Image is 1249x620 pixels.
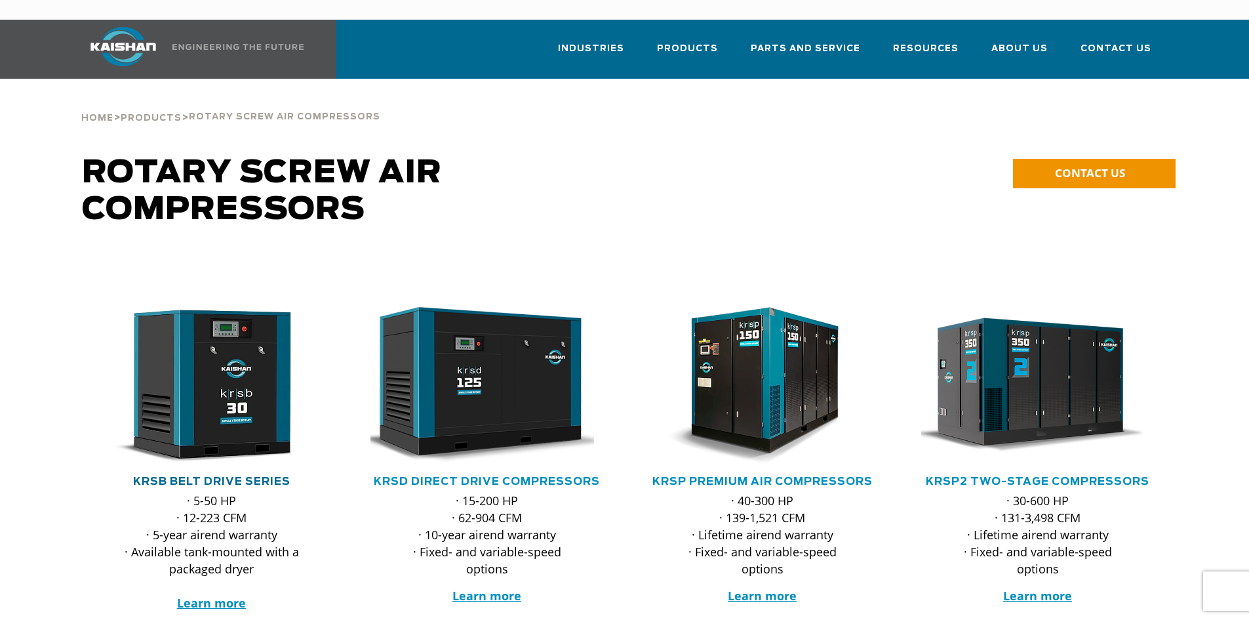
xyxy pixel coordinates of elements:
img: Rotary Screw Air Compressors [636,307,869,465]
div: Rotary Screw Air Compressors [95,307,328,465]
a: Resources [893,31,959,76]
img: Rotary Screw Air Compressors [911,307,1145,465]
p: · 15-200 HP · 62-904 CFM · 10-year airend warranty · Fixed- and variable-speed options [397,492,578,577]
a: Parts and Service [751,31,860,76]
p: · 40-300 HP · 139-1,521 CFM · Lifetime airend warranty · Fixed- and variable-speed options [672,492,853,577]
a: KRSD Direct Drive Compressors [374,476,600,487]
span: Products [121,114,182,123]
a: Products [121,112,182,123]
span: Industries [558,41,624,56]
span: Products [657,41,718,56]
a: Industries [558,31,624,76]
img: kaishan logo [74,27,172,66]
a: Contact Us [1080,31,1151,76]
span: Rotary Screw Air Compressors [82,157,442,226]
img: Rotary Screw Air Compressors [361,307,594,465]
div: Rotary Screw Air Compressors [646,307,879,465]
a: About Us [991,31,1048,76]
a: Learn more [728,588,797,604]
a: Home [81,112,113,123]
a: Learn more [452,588,521,604]
span: Contact Us [1080,41,1151,56]
p: · 30-600 HP · 131-3,498 CFM · Lifetime airend warranty · Fixed- and variable-speed options [947,492,1128,577]
img: Rotary Screw Air Compressors [85,307,319,465]
span: Parts and Service [751,41,860,56]
a: KRSP2 Two-Stage Compressors [926,476,1149,487]
img: Engineering the future [172,44,304,50]
span: Home [81,114,113,123]
a: CONTACT US [1013,159,1176,188]
a: Learn more [177,595,246,611]
div: Rotary Screw Air Compressors [921,307,1155,465]
div: > > [81,79,380,129]
span: CONTACT US [1055,165,1125,180]
a: Learn more [1003,588,1072,604]
span: Resources [893,41,959,56]
div: Rotary Screw Air Compressors [370,307,604,465]
a: Products [657,31,718,76]
a: Kaishan USA [74,20,306,79]
p: · 5-50 HP · 12-223 CFM · 5-year airend warranty · Available tank-mounted with a packaged dryer [121,492,302,611]
a: KRSB Belt Drive Series [133,476,290,487]
span: Rotary Screw Air Compressors [189,113,380,121]
a: KRSP Premium Air Compressors [652,476,873,487]
span: About Us [991,41,1048,56]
